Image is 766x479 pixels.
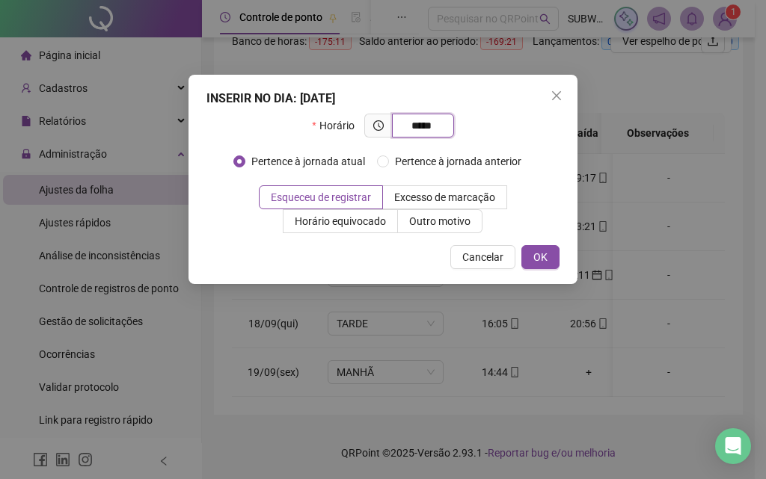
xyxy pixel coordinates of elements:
button: Cancelar [450,245,515,269]
span: Excesso de marcação [394,191,495,203]
span: Pertence à jornada atual [245,153,371,170]
div: Open Intercom Messenger [715,428,751,464]
span: clock-circle [373,120,384,131]
span: Esqueceu de registrar [271,191,371,203]
button: Close [545,84,569,108]
span: Cancelar [462,249,503,265]
button: OK [521,245,560,269]
div: INSERIR NO DIA : [DATE] [206,90,560,108]
span: close [551,90,563,102]
span: Pertence à jornada anterior [389,153,527,170]
span: Horário equivocado [295,215,386,227]
span: OK [533,249,548,265]
label: Horário [312,114,364,137]
span: Outro motivo [409,215,471,227]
